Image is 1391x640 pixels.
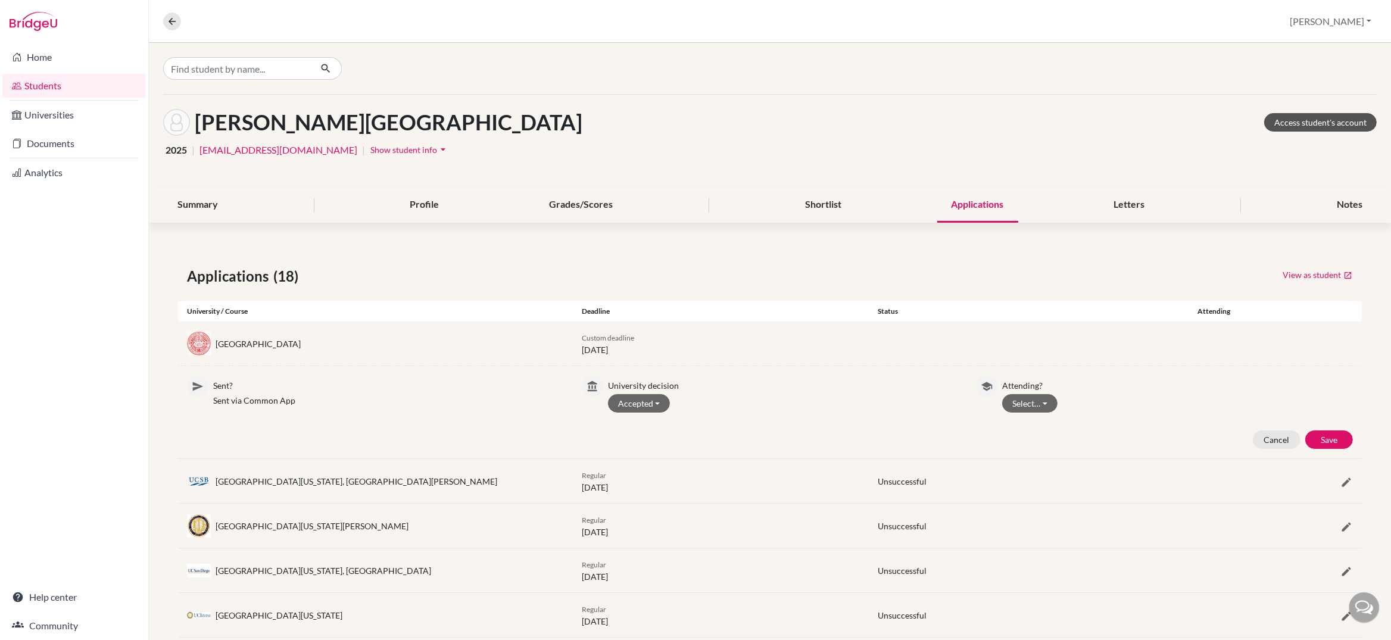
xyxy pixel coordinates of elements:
[608,376,959,392] p: University decision
[213,376,564,392] p: Sent?
[573,602,869,627] div: [DATE]
[582,471,606,480] span: Regular
[370,141,450,159] button: Show student infoarrow_drop_down
[791,188,856,223] div: Shortlist
[1323,188,1377,223] div: Notes
[582,516,606,525] span: Regular
[195,110,582,135] h1: [PERSON_NAME][GEOGRAPHIC_DATA]
[437,143,449,155] i: arrow_drop_down
[582,605,606,614] span: Regular
[178,306,573,317] div: University / Course
[187,332,211,355] img: us_not_mxrvpmi9.jpeg
[2,614,146,638] a: Community
[1282,266,1353,284] a: View as student
[582,333,634,342] span: Custom deadline
[608,394,670,413] button: Accepted
[878,610,927,620] span: Unsuccessful
[2,103,146,127] a: Universities
[878,566,927,576] span: Unsuccessful
[878,476,927,486] span: Unsuccessful
[199,143,357,157] a: [EMAIL_ADDRESS][DOMAIN_NAME]
[163,57,311,80] input: Find student by name...
[1165,306,1264,317] div: Attending
[2,585,146,609] a: Help center
[187,514,211,537] img: us_uoc_s498d5d8.jpeg
[362,143,365,157] span: |
[2,132,146,155] a: Documents
[1305,430,1353,449] button: Save
[187,564,211,577] img: us_ucs_a51uvd_m.jpeg
[2,161,146,185] a: Analytics
[869,306,1165,317] div: Status
[573,558,869,583] div: [DATE]
[1253,430,1300,449] button: Cancel
[187,612,211,618] img: us_uci_wzwmm0yp.jpeg
[573,513,869,538] div: [DATE]
[582,560,606,569] span: Regular
[216,609,342,622] div: [GEOGRAPHIC_DATA][US_STATE]
[216,520,408,532] div: [GEOGRAPHIC_DATA][US_STATE][PERSON_NAME]
[370,145,437,155] span: Show student info
[1264,113,1377,132] a: Access student's account
[1002,376,1353,392] p: Attending?
[573,306,869,317] div: Deadline
[1002,394,1058,413] button: Select…
[27,8,52,19] span: Help
[937,188,1018,223] div: Applications
[10,12,57,31] img: Bridge-U
[396,188,454,223] div: Profile
[1284,10,1377,33] button: [PERSON_NAME]
[187,266,273,287] span: Applications
[163,109,190,136] img: Zicheng ZHAO's avatar
[273,266,303,287] span: (18)
[573,331,869,356] div: [DATE]
[535,188,627,223] div: Grades/Scores
[187,475,211,488] img: us_ucsb_jafwfskb.png
[878,521,927,531] span: Unsuccessful
[166,143,187,157] span: 2025
[192,143,195,157] span: |
[2,74,146,98] a: Students
[216,475,497,488] div: [GEOGRAPHIC_DATA][US_STATE], [GEOGRAPHIC_DATA][PERSON_NAME]
[216,338,301,350] div: [GEOGRAPHIC_DATA]
[1099,188,1159,223] div: Letters
[213,394,564,407] p: Sent via Common App
[2,45,146,69] a: Home
[163,188,232,223] div: Summary
[573,469,869,494] div: [DATE]
[216,564,431,577] div: [GEOGRAPHIC_DATA][US_STATE], [GEOGRAPHIC_DATA]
